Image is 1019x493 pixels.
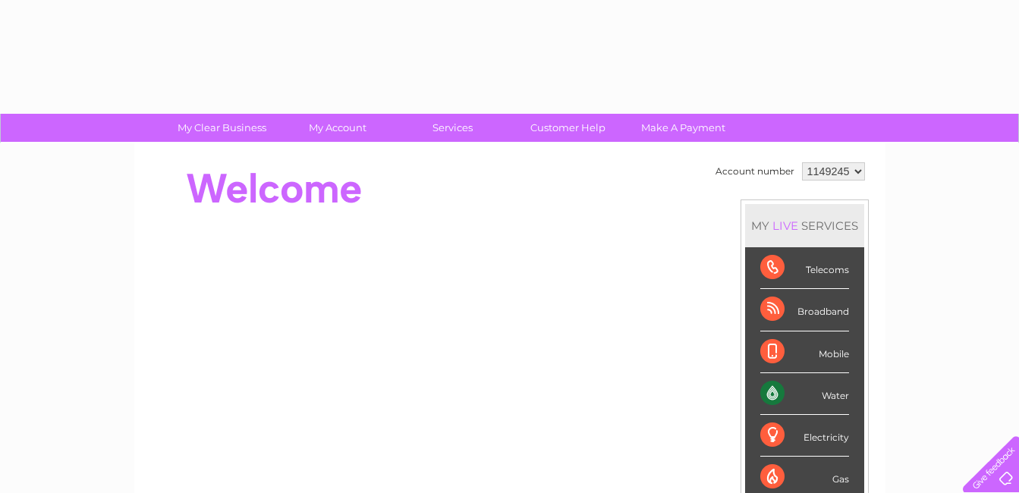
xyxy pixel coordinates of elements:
a: Make A Payment [621,114,746,142]
a: My Clear Business [159,114,285,142]
div: Water [760,373,849,415]
div: Mobile [760,331,849,373]
a: My Account [275,114,400,142]
a: Services [390,114,515,142]
div: MY SERVICES [745,204,864,247]
div: Telecoms [760,247,849,289]
a: Customer Help [505,114,631,142]
td: Account number [712,159,798,184]
div: LIVE [769,218,801,233]
div: Electricity [760,415,849,457]
div: Broadband [760,289,849,331]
